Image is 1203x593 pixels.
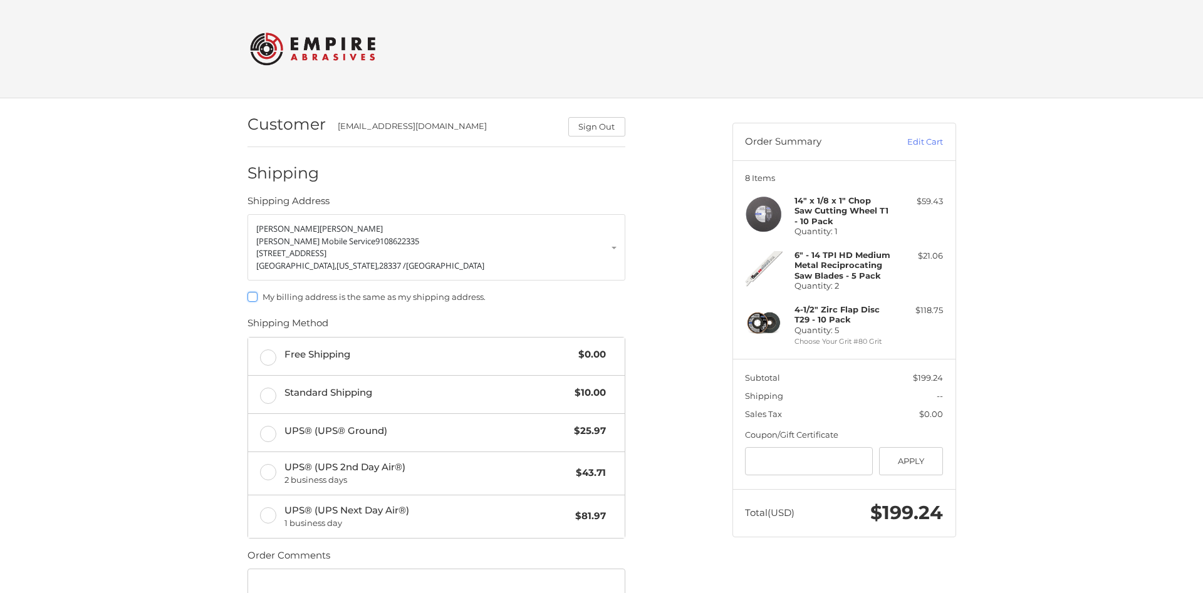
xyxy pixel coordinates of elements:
div: $118.75 [893,304,943,317]
input: Gift Certificate or Coupon Code [745,447,873,475]
span: 28337 / [379,260,406,271]
span: [PERSON_NAME] [320,223,383,234]
span: $25.97 [568,424,607,438]
strong: 4-1/2" Zirc Flap Disc T29 - 10 Pack [794,304,880,324]
span: 1 business day [284,517,570,530]
span: UPS® (UPS® Ground) [284,424,568,438]
a: Edit Cart [880,136,943,148]
span: 2 business days [284,474,570,487]
legend: Order Comments [247,549,330,569]
span: [US_STATE], [336,260,379,271]
label: My billing address is the same as my shipping address. [247,292,625,302]
span: $43.71 [570,466,607,480]
span: [PERSON_NAME] [256,223,320,234]
h4: Quantity: 1 [794,195,890,236]
a: Enter or select a different address [247,214,625,281]
legend: Shipping Address [247,194,330,214]
h3: 8 Items [745,173,943,183]
div: $21.06 [893,250,943,262]
span: $10.00 [569,386,607,400]
strong: 14" x 1/8 x 1" Chop Saw Cutting Wheel T1 - 10 Pack [794,195,888,226]
span: Shipping [745,391,783,401]
h4: Quantity: 2 [794,250,890,291]
button: Apply [879,447,944,475]
span: Subtotal [745,373,780,383]
span: $199.24 [870,501,943,524]
img: Empire Abrasives [250,24,375,73]
span: [GEOGRAPHIC_DATA] [406,260,484,271]
span: UPS® (UPS Next Day Air®) [284,503,570,530]
button: Sign Out [568,117,625,137]
span: Free Shipping [284,348,573,362]
span: $0.00 [573,348,607,362]
div: [EMAIL_ADDRESS][DOMAIN_NAME] [338,120,556,137]
span: -- [937,391,943,401]
h2: Customer [247,115,326,134]
span: Sales Tax [745,409,782,419]
div: $59.43 [893,195,943,208]
div: Coupon/Gift Certificate [745,429,943,441]
span: Standard Shipping [284,386,569,400]
span: $81.97 [570,509,607,523]
span: Total (USD) [745,507,794,518]
span: [GEOGRAPHIC_DATA], [256,260,336,271]
h4: Quantity: 5 [794,304,890,335]
legend: Shipping Method [247,316,328,336]
h2: Shipping [247,163,321,183]
span: UPS® (UPS 2nd Day Air®) [284,460,570,487]
h3: Order Summary [745,136,880,148]
span: [PERSON_NAME] Mobile Service [256,235,375,247]
li: Choose Your Grit #80 Grit [794,336,890,347]
span: $0.00 [919,409,943,419]
span: [STREET_ADDRESS] [256,247,326,259]
span: 9108622335 [375,235,419,247]
strong: 6" - 14 TPI HD Medium Metal Reciprocating Saw Blades - 5 Pack [794,250,890,281]
span: $199.24 [913,373,943,383]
